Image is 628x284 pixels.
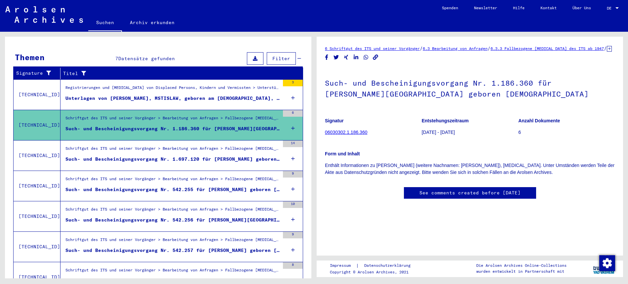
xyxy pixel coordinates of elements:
span: / [420,45,423,51]
div: Signature [16,70,55,77]
button: Share on LinkedIn [353,53,360,61]
b: Entstehungszeitraum [422,118,469,123]
b: Anzahl Dokumente [518,118,560,123]
div: Schriftgut des ITS und seiner Vorgänger > Bearbeitung von Anfragen > Fallbezogene [MEDICAL_DATA] ... [65,145,280,155]
div: Such- und Bescheinigungsvorgang Nr. 1.697.120 für [PERSON_NAME] geboren [DEMOGRAPHIC_DATA] [65,156,280,163]
button: Copy link [372,53,379,61]
img: yv_logo.png [592,260,616,277]
div: Schriftgut des ITS und seiner Vorgänger > Bearbeitung von Anfragen > Fallbezogene [MEDICAL_DATA] ... [65,237,280,246]
p: wurden entwickelt in Partnerschaft mit [476,268,567,274]
div: Such- und Bescheinigungsvorgang Nr. 1.186.360 für [PERSON_NAME][GEOGRAPHIC_DATA] geboren [DEMOGRA... [65,125,280,132]
div: Titel [63,70,290,77]
div: | [330,262,418,269]
button: Share on Xing [343,53,350,61]
div: Such- und Bescheinigungsvorgang Nr. 542.255 für [PERSON_NAME] geboren [DEMOGRAPHIC_DATA] [65,186,280,193]
td: [TECHNICAL_ID] [14,140,60,171]
div: 9 [283,171,303,178]
p: [DATE] - [DATE] [422,129,518,136]
img: Arolsen_neg.svg [5,6,83,23]
a: 6 Schriftgut des ITS und seiner Vorgänger [325,46,420,51]
a: 06030302.1.186.360 [325,130,367,135]
div: 10 [283,201,303,208]
span: / [488,45,491,51]
a: Datenschutzerklärung [359,262,418,269]
button: Filter [267,52,296,65]
div: Schriftgut des ITS und seiner Vorgänger > Bearbeitung von Anfragen > Fallbezogene [MEDICAL_DATA] ... [65,115,280,124]
p: Copyright © Arolsen Archives, 2021 [330,269,418,275]
div: Schriftgut des ITS und seiner Vorgänger > Bearbeitung von Anfragen > Fallbezogene [MEDICAL_DATA] ... [65,267,280,276]
a: Archiv erkunden [122,15,182,30]
p: Die Arolsen Archives Online-Collections [476,263,567,268]
a: Suchen [88,15,122,32]
div: Schriftgut des ITS und seiner Vorgänger > Bearbeitung von Anfragen > Fallbezogene [MEDICAL_DATA] ... [65,176,280,185]
td: [TECHNICAL_ID] [14,231,60,262]
img: Zustimmung ändern [599,255,615,271]
div: Such- und Bescheinigungsvorgang Nr. 542.256 für [PERSON_NAME][GEOGRAPHIC_DATA] geboren [DEMOGRAPH... [65,217,280,223]
div: 8 [283,262,303,269]
button: Share on Facebook [323,53,330,61]
td: [TECHNICAL_ID] [14,201,60,231]
p: 6 [518,129,615,136]
a: Impressum [330,262,356,269]
span: Filter [272,56,290,61]
div: Schriftgut des ITS und seiner Vorgänger > Bearbeitung von Anfragen > Fallbezogene [MEDICAL_DATA] ... [65,206,280,216]
button: Share on WhatsApp [363,53,370,61]
div: Titel [63,68,296,79]
p: Enthält Informationen zu [PERSON_NAME] (weitere Nachnamen: [PERSON_NAME]), [MEDICAL_DATA]. Unter ... [325,162,615,176]
div: Registrierungen und [MEDICAL_DATA] von Displaced Persons, Kindern und Vermissten > Unterstützungs... [65,85,280,94]
span: DE [607,6,614,11]
td: [TECHNICAL_ID] [14,171,60,201]
div: Unterlagen von [PERSON_NAME], MSTISLAW, geboren am [DEMOGRAPHIC_DATA], geboren in [GEOGRAPHIC_DAT... [65,95,280,102]
div: 9 [283,232,303,238]
b: Signatur [325,118,344,123]
div: Such- und Bescheinigungsvorgang Nr. 542.257 für [PERSON_NAME] geboren [DEMOGRAPHIC_DATA] [65,247,280,254]
button: Share on Twitter [333,53,340,61]
a: See comments created before [DATE] [419,189,521,196]
div: Signature [16,68,62,79]
h1: Such- und Bescheinigungsvorgang Nr. 1.186.360 für [PERSON_NAME][GEOGRAPHIC_DATA] geboren [DEMOGRA... [325,68,615,108]
span: / [604,45,607,51]
a: 6.3.3 Fallbezogene [MEDICAL_DATA] des ITS ab 1947 [491,46,604,51]
a: 6.3 Bearbeitung von Anfragen [423,46,488,51]
b: Form und Inhalt [325,151,360,156]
